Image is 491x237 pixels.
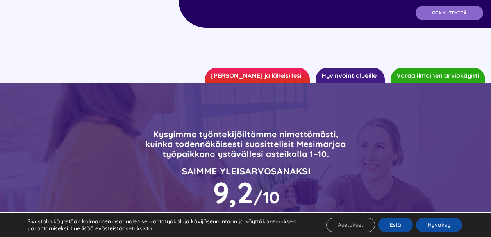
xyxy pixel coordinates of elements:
[205,68,310,83] a: [PERSON_NAME] ja läheisillesi
[416,6,483,20] a: OTA YHTEYTTÄ
[391,68,485,83] a: Varaa ilmainen arviokäynti
[122,225,152,232] button: asetuksista
[416,218,462,232] button: Hyväksy
[378,218,413,232] button: Estä
[326,218,375,232] button: Asetukset
[316,68,385,83] a: Hyvinvointialueille
[27,218,310,232] p: Sivustolla käytetään kolmannen osapuolen seurantatyökaluja kävijäseurantaan ja käyttäkokemuksen p...
[432,10,467,16] span: OTA YHTEYTTÄ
